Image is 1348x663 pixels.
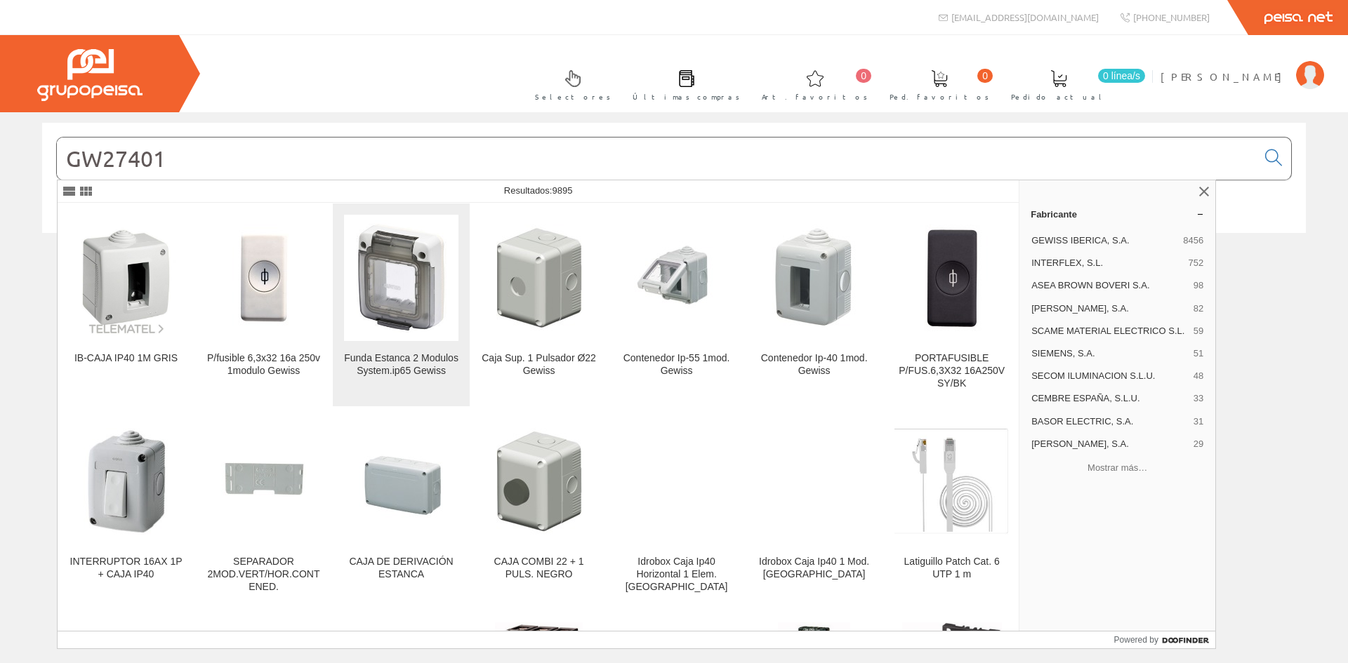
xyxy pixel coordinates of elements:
img: IB-CAJA IP40 1M GRIS [69,220,183,335]
a: CAJA DE DERIVACIÓN ESTANCA CAJA DE DERIVACIÓN ESTANCA [333,407,470,610]
span: Pedido actual [1011,90,1106,104]
img: CAJA COMBI 22 + 1 PULS. NEGRO [496,428,582,535]
div: CAJA DE DERIVACIÓN ESTANCA [344,556,458,581]
img: CAJA DE DERIVACIÓN ESTANCA [359,428,444,535]
span: Selectores [535,90,611,104]
span: CEMBRE ESPAÑA, S.L.U. [1031,392,1188,405]
img: PORTAFUSIBLE P/FUS.6,3X32 16A250V SY/BK [909,225,995,331]
img: Contenedor Ip-40 1mod. Gewiss [772,225,857,331]
img: INTERRUPTOR 16AX 1P + CAJA IP40 [84,428,169,535]
span: 8456 [1183,234,1203,247]
a: Idrobox Caja Ip40 1 Mod. Ticino Idrobox Caja Ip40 1 Mod. [GEOGRAPHIC_DATA] [746,407,883,610]
a: Latiguillo Patch Cat. 6 UTP 1 m Latiguillo Patch Cat. 6 UTP 1 m [883,407,1020,610]
a: Caja Sup. 1 Pulsador Ø22 Gewiss Caja Sup. 1 Pulsador Ø22 Gewiss [470,203,607,406]
span: [PERSON_NAME], S.A. [1031,438,1188,450]
div: SEPARADOR 2MOD.VERT/HOR.CONTENED. [206,556,321,594]
div: Idrobox Caja Ip40 Horizontal 1 Elem. [GEOGRAPHIC_DATA] [619,556,734,594]
a: Idrobox Caja Ip40 Horizontal 1 Elem. Ticino Idrobox Caja Ip40 Horizontal 1 Elem. [GEOGRAPHIC_DATA] [608,407,745,610]
span: 0 [856,69,871,83]
a: P/fusible 6,3x32 16a 250v 1modulo Gewiss P/fusible 6,3x32 16a 250v 1modulo Gewiss [195,203,332,406]
img: Contenedor Ip-55 1mod. Gewiss [634,225,720,331]
span: INTERFLEX, S.L. [1031,257,1182,269]
div: PORTAFUSIBLE P/FUS.6,3X32 16A250V SY/BK [894,352,1009,390]
a: IB-CAJA IP40 1M GRIS IB-CAJA IP40 1M GRIS [58,203,194,406]
span: ASEA BROWN BOVERI S.A. [1031,279,1188,292]
div: IB-CAJA IP40 1M GRIS [69,352,183,365]
button: Mostrar más… [1025,457,1210,480]
span: [PERSON_NAME] [1161,69,1289,83]
span: BASOR ELECTRIC, S.A. [1031,415,1188,428]
div: Funda Estanca 2 Modulos System.ip65 Gewiss [344,352,458,377]
span: 48 [1194,370,1203,382]
span: [PERSON_NAME], S.A. [1031,302,1188,315]
img: Latiguillo Patch Cat. 6 UTP 1 m [894,428,1009,535]
span: SIEMENS, S.A. [1031,347,1188,360]
div: Caja Sup. 1 Pulsador Ø22 Gewiss [482,352,596,377]
span: 0 línea/s [1098,69,1145,83]
div: Contenedor Ip-40 1mod. Gewiss [757,352,871,377]
span: 51 [1194,347,1203,360]
span: 9895 [552,185,572,196]
div: INTERRUPTOR 16AX 1P + CAJA IP40 [69,556,183,581]
span: 98 [1194,279,1203,292]
span: 59 [1194,325,1203,337]
span: Últimas compras [633,90,740,104]
div: P/fusible 6,3x32 16a 250v 1modulo Gewiss [206,352,321,377]
img: P/fusible 6,3x32 16a 250v 1modulo Gewiss [221,225,307,331]
span: GEWISS IBERICA, S.A. [1031,234,1177,247]
span: Art. favoritos [762,90,868,104]
a: SEPARADOR 2MOD.VERT/HOR.CONTENED. SEPARADOR 2MOD.VERT/HOR.CONTENED. [195,407,332,610]
div: Contenedor Ip-55 1mod. Gewiss [619,352,734,377]
a: Selectores [521,58,618,109]
div: © Grupo Peisa [42,250,1306,262]
span: [PHONE_NUMBER] [1133,11,1210,23]
span: SECOM ILUMINACION S.L.U. [1031,370,1188,382]
span: SCAME MATERIAL ELECTRICO S.L. [1031,325,1188,337]
a: Contenedor Ip-55 1mod. Gewiss Contenedor Ip-55 1mod. Gewiss [608,203,745,406]
a: Powered by [1114,631,1216,648]
span: 752 [1188,257,1203,269]
a: PORTAFUSIBLE P/FUS.6,3X32 16A250V SY/BK PORTAFUSIBLE P/FUS.6,3X32 16A250V SY/BK [883,203,1020,406]
span: Ped. favoritos [890,90,989,104]
a: [PERSON_NAME] [1161,58,1324,72]
img: SEPARADOR 2MOD.VERT/HOR.CONTENED. [221,428,307,535]
a: Contenedor Ip-40 1mod. Gewiss Contenedor Ip-40 1mod. Gewiss [746,203,883,406]
img: Funda Estanca 2 Modulos System.ip65 Gewiss [344,220,458,335]
div: CAJA COMBI 22 + 1 PULS. NEGRO [482,556,596,581]
span: 31 [1194,415,1203,428]
span: 33 [1194,392,1203,405]
a: Fabricante [1019,203,1215,225]
a: CAJA COMBI 22 + 1 PULS. NEGRO CAJA COMBI 22 + 1 PULS. NEGRO [470,407,607,610]
a: INTERRUPTOR 16AX 1P + CAJA IP40 INTERRUPTOR 16AX 1P + CAJA IP40 [58,407,194,610]
div: Latiguillo Patch Cat. 6 UTP 1 m [894,556,1009,581]
span: 29 [1194,438,1203,450]
span: [EMAIL_ADDRESS][DOMAIN_NAME] [951,11,1099,23]
span: 82 [1194,302,1203,315]
a: Últimas compras [619,58,747,109]
span: Resultados: [504,185,573,196]
input: Buscar... [57,138,1257,180]
a: Funda Estanca 2 Modulos System.ip65 Gewiss Funda Estanca 2 Modulos System.ip65 Gewiss [333,203,470,406]
span: 0 [977,69,993,83]
div: Idrobox Caja Ip40 1 Mod. [GEOGRAPHIC_DATA] [757,556,871,581]
span: Powered by [1114,634,1158,646]
img: Grupo Peisa [37,49,143,101]
img: Caja Sup. 1 Pulsador Ø22 Gewiss [496,225,582,331]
